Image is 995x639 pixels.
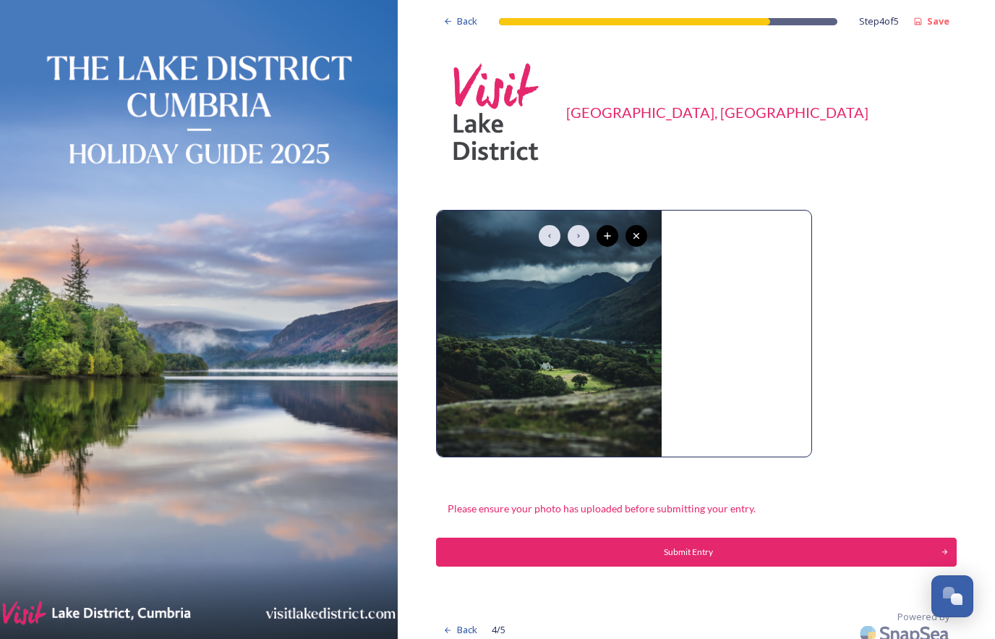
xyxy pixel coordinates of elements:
[492,623,505,637] span: 4 / 5
[931,575,973,617] button: Open Chat
[436,538,957,567] button: Continue
[457,623,477,637] span: Back
[444,546,933,559] div: Submit Entry
[927,14,949,27] strong: Save
[859,14,899,28] span: Step 4 of 5
[457,14,477,28] span: Back
[437,211,662,457] img: _DSC2295.jpg
[897,610,949,624] span: Powered by
[443,58,552,166] img: Square-VLD-Logo-Pink-Grey.png
[436,494,767,523] div: Please ensure your photo has uploaded before submitting your entry.
[566,101,868,123] div: [GEOGRAPHIC_DATA], [GEOGRAPHIC_DATA]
